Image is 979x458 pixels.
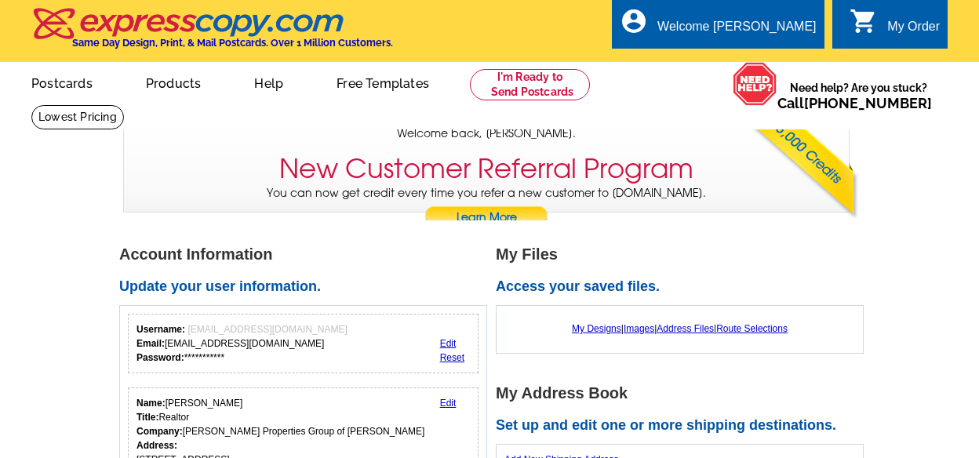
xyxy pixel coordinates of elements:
i: shopping_cart [850,7,878,35]
a: [PHONE_NUMBER] [804,95,932,111]
a: Products [121,64,227,100]
div: Your login information. [128,314,479,373]
a: My Designs [572,323,621,334]
h3: New Customer Referral Program [279,153,693,185]
h2: Access your saved files. [496,278,872,296]
a: Edit [440,338,457,349]
strong: Email: [136,338,165,349]
strong: Title: [136,412,158,423]
img: help [733,62,777,106]
p: You can now get credit every time you refer a new customer to [DOMAIN_NAME]. [124,185,849,230]
h1: My Files [496,246,872,263]
strong: Company: [136,426,183,437]
a: shopping_cart My Order [850,17,940,37]
strong: Password: [136,352,184,363]
a: Postcards [6,64,118,100]
span: [EMAIL_ADDRESS][DOMAIN_NAME] [187,324,347,335]
a: Route Selections [716,323,788,334]
strong: Username: [136,324,185,335]
strong: Address: [136,440,177,451]
h1: My Address Book [496,385,872,402]
h1: Account Information [119,246,496,263]
a: Address Files [657,323,714,334]
span: Need help? Are you stuck? [777,80,940,111]
i: account_circle [620,7,648,35]
h4: Same Day Design, Print, & Mail Postcards. Over 1 Million Customers. [72,37,393,49]
div: My Order [887,20,940,42]
a: Same Day Design, Print, & Mail Postcards. Over 1 Million Customers. [31,19,393,49]
div: | | | [504,314,855,343]
span: Call [777,95,932,111]
a: Learn More [424,206,548,230]
a: Images [624,323,654,334]
a: Edit [440,398,457,409]
a: Reset [440,352,464,363]
span: Welcome back, [PERSON_NAME]. [397,125,576,142]
a: Help [229,64,308,100]
div: Welcome [PERSON_NAME] [657,20,816,42]
a: Free Templates [311,64,454,100]
h2: Update your user information. [119,278,496,296]
h2: Set up and edit one or more shipping destinations. [496,417,872,434]
strong: Name: [136,398,166,409]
